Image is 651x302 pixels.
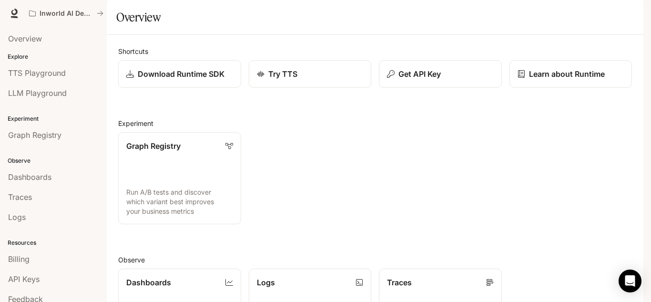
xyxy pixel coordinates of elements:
[126,277,171,288] p: Dashboards
[529,68,605,80] p: Learn about Runtime
[619,270,641,292] div: Open Intercom Messenger
[138,68,224,80] p: Download Runtime SDK
[398,68,441,80] p: Get API Key
[40,10,93,18] p: Inworld AI Demos
[118,132,241,224] a: Graph RegistryRun A/B tests and discover which variant best improves your business metrics
[118,255,632,265] h2: Observe
[25,4,108,23] button: All workspaces
[118,60,241,88] a: Download Runtime SDK
[118,46,632,56] h2: Shortcuts
[116,8,161,27] h1: Overview
[257,277,275,288] p: Logs
[126,140,181,152] p: Graph Registry
[509,60,632,88] a: Learn about Runtime
[126,187,233,216] p: Run A/B tests and discover which variant best improves your business metrics
[268,68,297,80] p: Try TTS
[249,60,372,88] a: Try TTS
[118,118,632,128] h2: Experiment
[387,277,412,288] p: Traces
[379,60,502,88] button: Get API Key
